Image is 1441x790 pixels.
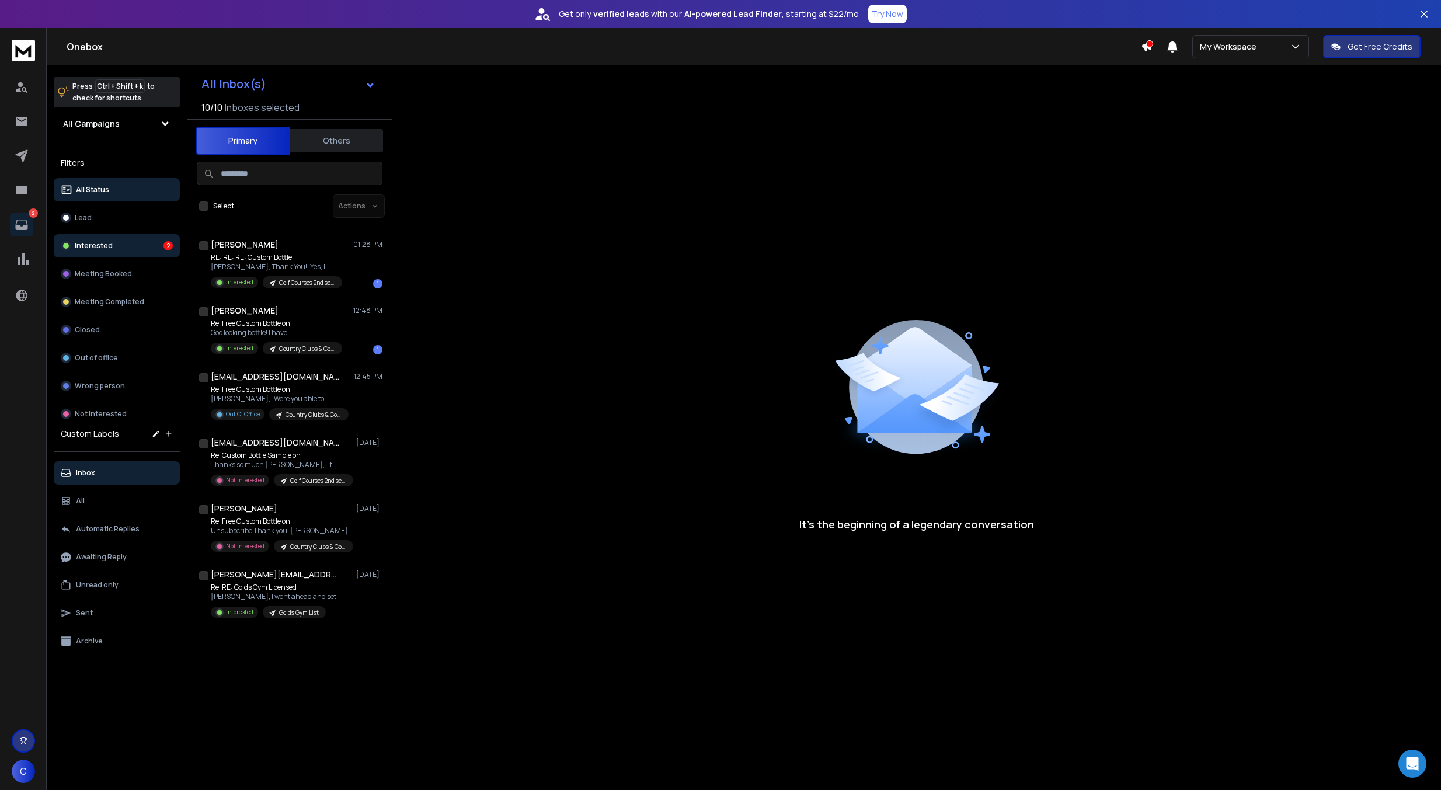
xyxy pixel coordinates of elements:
button: Archive [54,629,180,653]
p: Goo looking bottle! I have [211,328,342,337]
button: Get Free Credits [1323,35,1421,58]
p: Country Clubs & Golf Courses [279,344,335,353]
span: 10 / 10 [201,100,222,114]
p: Not Interested [226,542,264,551]
div: 1 [373,345,382,354]
p: Meeting Booked [75,269,132,279]
p: Archive [76,636,103,646]
strong: AI-powered Lead Finder, [684,8,784,20]
img: logo [12,40,35,61]
p: Re: Free Custom Bottle on [211,319,342,328]
p: Out Of Office [226,410,260,419]
p: Interested [226,278,253,287]
div: Open Intercom Messenger [1398,750,1426,778]
p: Golds Gym List [279,608,319,617]
p: Get only with our starting at $22/mo [559,8,859,20]
h1: [EMAIL_ADDRESS][DOMAIN_NAME] [211,437,339,448]
p: RE: RE: RE: Custom Bottle [211,253,342,262]
a: 2 [10,213,33,236]
p: Re: RE: Golds Gym Licensed [211,583,336,592]
p: Wrong person [75,381,125,391]
button: Inbox [54,461,180,485]
p: Re: Free Custom Bottle on [211,517,351,526]
div: 1 [373,279,382,288]
button: C [12,760,35,783]
button: Not Interested [54,402,180,426]
button: Others [290,128,383,154]
p: [DATE] [356,504,382,513]
p: Closed [75,325,100,335]
p: Inbox [76,468,95,478]
p: My Workspace [1200,41,1261,53]
p: Re: Custom Bottle Sample on [211,451,351,460]
button: Lead [54,206,180,229]
p: Press to check for shortcuts. [72,81,155,104]
p: Golf Courses 2nd send [290,476,346,485]
button: Sent [54,601,180,625]
p: Get Free Credits [1348,41,1412,53]
button: Unread only [54,573,180,597]
p: Try Now [872,8,903,20]
p: Automatic Replies [76,524,140,534]
p: Interested [226,344,253,353]
div: 2 [163,241,173,250]
button: Out of office [54,346,180,370]
p: [PERSON_NAME], Thank You!! Yes, I [211,262,342,272]
button: Primary [196,127,290,155]
p: Golf Courses 2nd send [279,279,335,287]
h1: [PERSON_NAME][EMAIL_ADDRESS][DOMAIN_NAME] [211,569,339,580]
p: Not Interested [226,476,264,485]
p: 01:28 PM [353,240,382,249]
h1: All Campaigns [63,118,120,130]
p: 2 [29,208,38,218]
h1: All Inbox(s) [201,78,266,90]
p: Sent [76,608,93,618]
p: 12:45 PM [354,372,382,381]
p: It’s the beginning of a legendary conversation [799,516,1034,533]
p: Country Clubs & Golf Courses [290,542,346,551]
p: All Status [76,185,109,194]
h3: Inboxes selected [225,100,300,114]
p: Not Interested [75,409,127,419]
p: Lead [75,213,92,222]
button: All Inbox(s) [192,72,385,96]
p: Unread only [76,580,119,590]
h3: Filters [54,155,180,171]
label: Select [213,201,234,211]
button: Automatic Replies [54,517,180,541]
button: All Status [54,178,180,201]
p: Awaiting Reply [76,552,127,562]
p: Unsubscribe Thank you, [PERSON_NAME] [211,526,351,535]
p: 12:48 PM [353,306,382,315]
button: All Campaigns [54,112,180,135]
strong: verified leads [593,8,649,20]
p: Thanks so much [PERSON_NAME], If [211,460,351,469]
p: All [76,496,85,506]
button: Awaiting Reply [54,545,180,569]
p: [PERSON_NAME], Were you able to [211,394,349,403]
h1: [PERSON_NAME] [211,305,279,316]
button: Closed [54,318,180,342]
button: Meeting Completed [54,290,180,314]
button: Interested2 [54,234,180,257]
p: Interested [226,608,253,617]
h1: Onebox [67,40,1141,54]
h1: [PERSON_NAME] [211,239,279,250]
p: [PERSON_NAME], I went ahead and set [211,592,336,601]
button: All [54,489,180,513]
h1: [PERSON_NAME] [211,503,277,514]
p: Meeting Completed [75,297,144,307]
p: Out of office [75,353,118,363]
p: Interested [75,241,113,250]
p: Country Clubs & Golf Courses [286,410,342,419]
p: Re: Free Custom Bottle on [211,385,349,394]
button: Wrong person [54,374,180,398]
p: [DATE] [356,438,382,447]
p: [DATE] [356,570,382,579]
button: Meeting Booked [54,262,180,286]
h3: Custom Labels [61,428,119,440]
button: Try Now [868,5,907,23]
span: Ctrl + Shift + k [95,79,145,93]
